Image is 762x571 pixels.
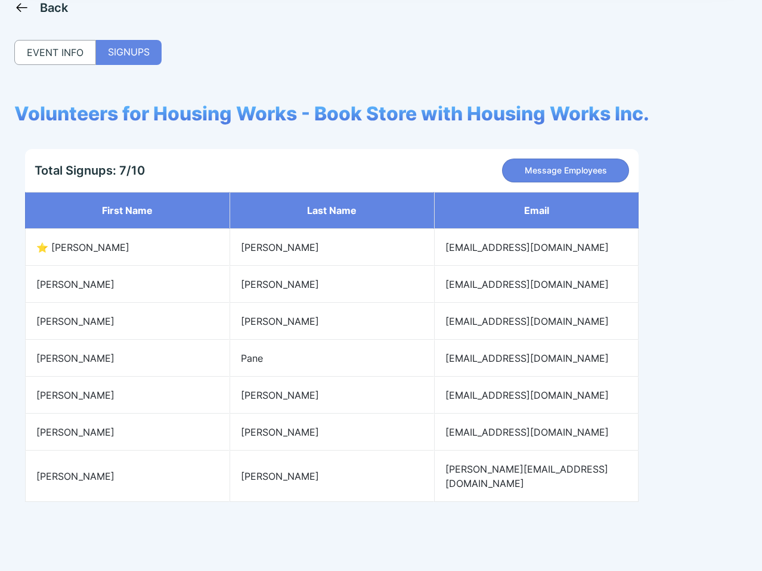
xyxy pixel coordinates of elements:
[230,377,434,414] td: [PERSON_NAME]
[25,266,230,303] td: [PERSON_NAME]
[434,192,639,229] th: Email
[230,229,434,266] td: [PERSON_NAME]
[230,340,434,377] td: Pane
[230,266,434,303] td: [PERSON_NAME]
[434,266,639,303] td: [EMAIL_ADDRESS][DOMAIN_NAME]
[230,192,434,229] th: Last name
[230,303,434,340] td: [PERSON_NAME]
[25,229,230,266] td: ⭐ [PERSON_NAME]
[40,1,69,15] div: Back
[434,377,639,414] td: [EMAIL_ADDRESS][DOMAIN_NAME]
[96,40,162,65] div: SIGNUPS
[434,451,639,502] td: [PERSON_NAME][EMAIL_ADDRESS][DOMAIN_NAME]
[25,303,230,340] td: [PERSON_NAME]
[230,414,434,451] td: [PERSON_NAME]
[25,451,230,502] td: [PERSON_NAME]
[434,229,639,266] td: [EMAIL_ADDRESS][DOMAIN_NAME]
[14,102,649,125] span: Volunteers for Housing Works - Book Store with Housing Works Inc.
[434,340,639,377] td: [EMAIL_ADDRESS][DOMAIN_NAME]
[35,163,145,178] div: Total Signups: 7/10
[25,192,230,229] th: First name
[230,451,434,502] td: [PERSON_NAME]
[25,340,230,377] td: [PERSON_NAME]
[14,40,96,65] div: EVENT INFO
[434,303,639,340] td: [EMAIL_ADDRESS][DOMAIN_NAME]
[502,159,629,182] button: Message Employees
[25,377,230,414] td: [PERSON_NAME]
[434,414,639,451] td: [EMAIL_ADDRESS][DOMAIN_NAME]
[25,414,230,451] td: [PERSON_NAME]
[525,165,607,176] span: Message Employees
